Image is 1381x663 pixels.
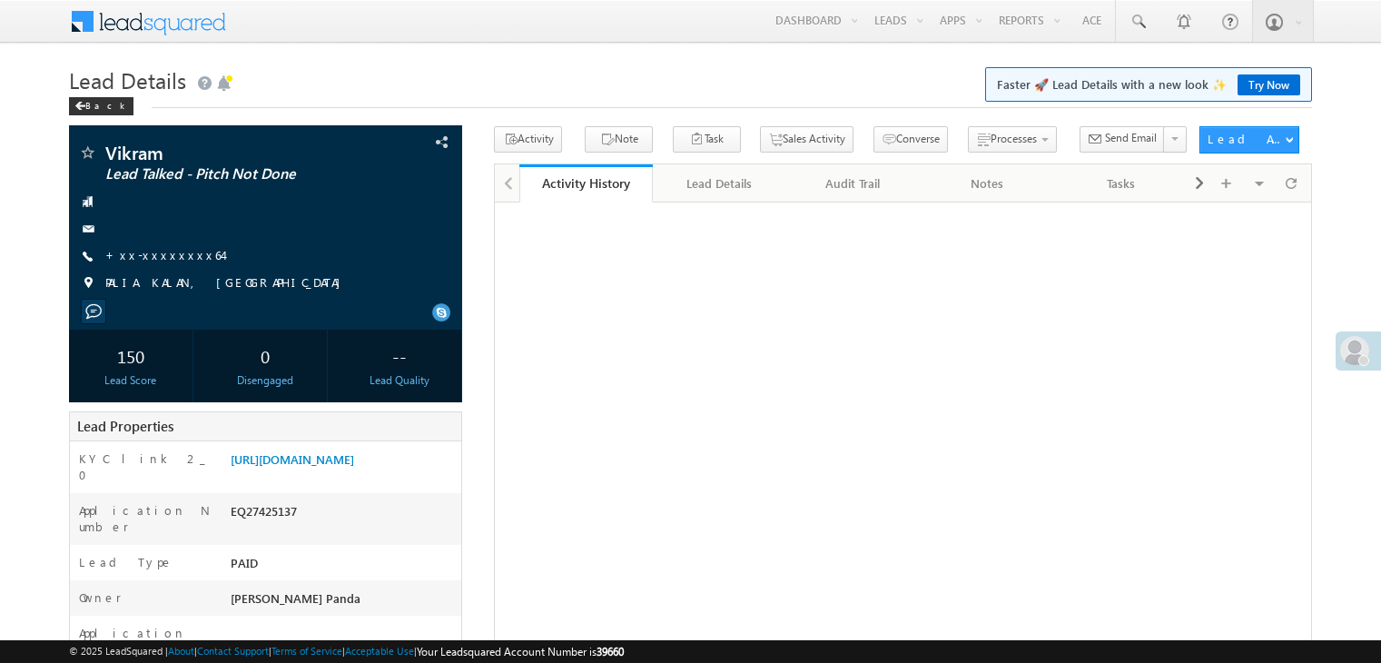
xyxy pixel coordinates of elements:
button: Processes [968,126,1057,153]
span: Lead Details [69,65,186,94]
a: About [168,645,194,657]
div: Lead Quality [342,372,457,389]
div: 0 [208,339,322,372]
span: 39660 [597,645,624,658]
label: Lead Type [79,554,173,570]
label: Owner [79,589,122,606]
label: KYC link 2_0 [79,450,212,483]
a: Acceptable Use [345,645,414,657]
div: Notes [935,173,1038,194]
span: Send Email [1105,130,1157,146]
div: Lead Score [74,372,188,389]
span: PALIA KALAN, [GEOGRAPHIC_DATA] [105,274,350,292]
div: Lead Details [667,173,770,194]
button: Sales Activity [760,126,853,153]
a: [URL][DOMAIN_NAME] [231,451,354,467]
a: Tasks [1055,164,1189,203]
a: Activity History [519,164,653,203]
a: Back [69,96,143,112]
a: Lead Details [653,164,786,203]
button: Task [673,126,741,153]
div: EQ27425137 [226,502,461,528]
button: Send Email [1080,126,1165,153]
span: © 2025 LeadSquared | | | | | [69,643,624,660]
div: Activity History [533,174,639,192]
div: 150 [74,339,188,372]
button: Converse [873,126,948,153]
button: Lead Actions [1199,126,1299,153]
div: Disengaged [208,372,322,389]
button: Note [585,126,653,153]
div: -- [342,339,457,372]
span: Vikram [105,143,349,162]
span: [PERSON_NAME] Panda [231,590,360,606]
span: Lead Properties [77,417,173,435]
label: Application Status [79,625,212,658]
a: Notes [921,164,1054,203]
div: PAID [226,554,461,579]
div: Audit Trail [802,173,904,194]
a: Try Now [1238,74,1300,95]
span: Lead Talked - Pitch Not Done [105,165,349,183]
a: +xx-xxxxxxxx64 [105,247,222,262]
span: Processes [991,132,1037,145]
a: Terms of Service [271,645,342,657]
button: Activity [494,126,562,153]
label: Application Number [79,502,212,535]
div: Tasks [1070,173,1172,194]
a: Audit Trail [787,164,921,203]
div: Lead Actions [1208,131,1285,147]
div: Back [69,97,133,115]
a: Contact Support [197,645,269,657]
span: Your Leadsquared Account Number is [417,645,624,658]
span: Faster 🚀 Lead Details with a new look ✨ [997,75,1300,94]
